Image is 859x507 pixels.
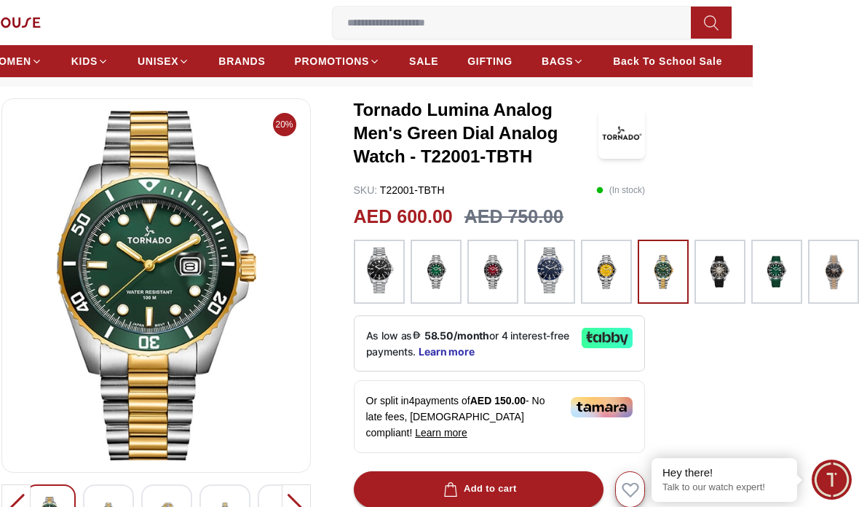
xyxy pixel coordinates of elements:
[218,54,265,68] span: BRANDS
[702,247,738,296] img: ...
[467,54,512,68] span: GIFTING
[571,397,633,417] img: Tamara
[815,247,852,296] img: ...
[14,111,298,460] img: Tornado Lumina Analog Men's Black Dial Analog Watch - T22001-SBSB
[598,108,645,159] img: Tornado Lumina Analog Men's Green Dial Analog Watch - T22001-TBTH
[354,183,445,197] p: T22001-TBTH
[273,113,296,136] span: 20%
[71,54,98,68] span: KIDS
[596,183,645,197] p: ( In stock )
[759,247,795,296] img: ...
[409,54,438,68] span: SALE
[415,427,467,439] span: Learn more
[613,54,722,68] span: Back To School Sale
[440,481,517,498] div: Add to cart
[464,203,563,231] h3: AED 750.00
[294,54,369,68] span: PROMOTIONS
[475,247,511,296] img: ...
[418,247,454,296] img: ...
[71,48,108,74] a: KIDS
[467,48,512,74] a: GIFTING
[662,465,786,480] div: Hey there!
[542,54,573,68] span: BAGS
[354,380,646,453] div: Or split in 4 payments of - No late fees, [DEMOGRAPHIC_DATA] compliant!
[354,184,378,196] span: SKU :
[138,54,178,68] span: UNISEX
[662,482,786,494] p: Talk to our watch expert!
[361,247,397,294] img: ...
[138,48,189,74] a: UNISEX
[613,48,722,74] a: Back To School Sale
[588,247,625,296] img: ...
[645,247,681,296] img: ...
[354,98,598,168] h3: Tornado Lumina Analog Men's Green Dial Analog Watch - T22001-TBTH
[218,48,265,74] a: BRANDS
[470,395,526,406] span: AED 150.00
[542,48,584,74] a: BAGS
[812,460,852,500] div: Chat Widget
[294,48,380,74] a: PROMOTIONS
[409,48,438,74] a: SALE
[354,203,453,231] h2: AED 600.00
[531,247,568,294] img: ...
